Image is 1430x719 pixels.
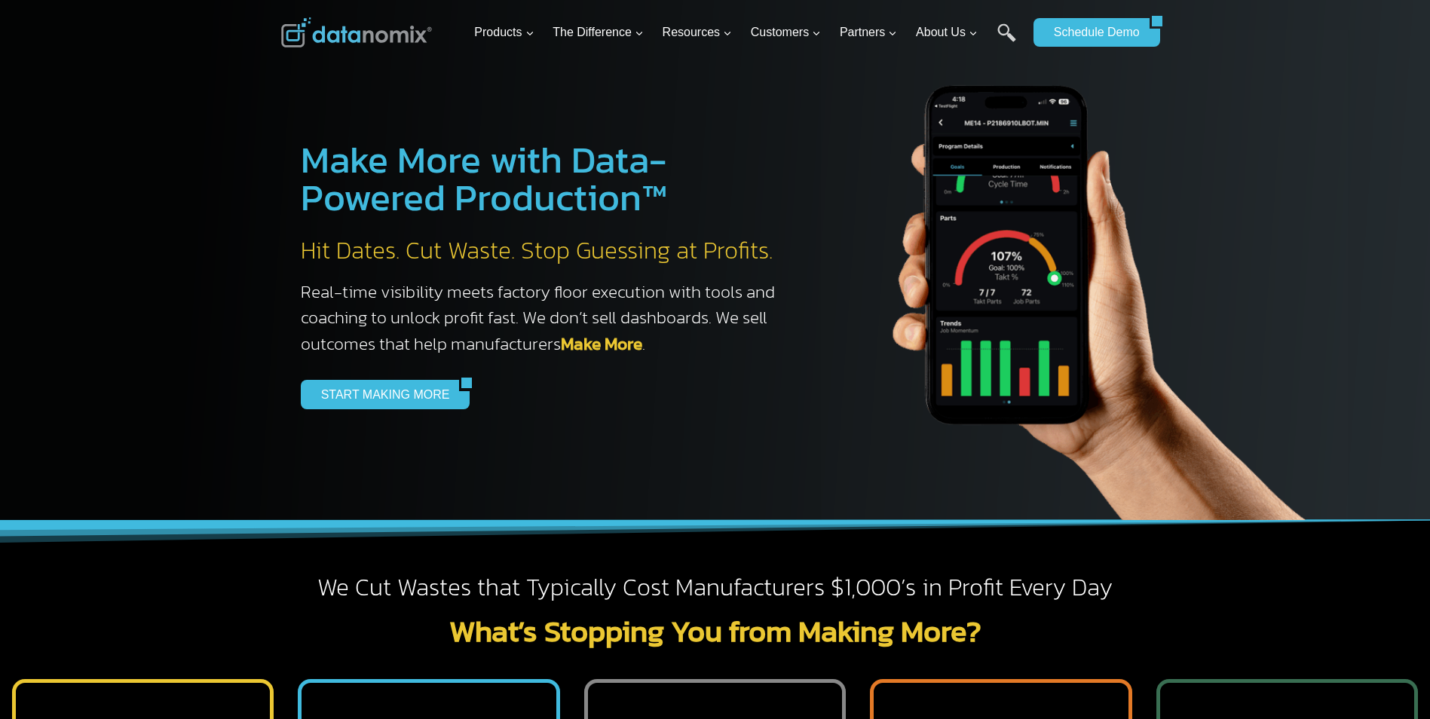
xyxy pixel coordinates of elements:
span: About Us [916,23,978,42]
h2: What’s Stopping You from Making More? [281,616,1150,646]
h2: We Cut Wastes that Typically Cost Manufacturers $1,000’s in Profit Every Day [281,572,1150,604]
h1: Make More with Data-Powered Production™ [301,141,791,216]
span: Partners [840,23,897,42]
h3: Real-time visibility meets factory floor execution with tools and coaching to unlock profit fast.... [301,279,791,357]
a: START MAKING MORE [301,380,460,408]
span: Resources [663,23,732,42]
span: Customers [751,23,821,42]
span: Products [474,23,534,42]
span: The Difference [553,23,644,42]
a: Schedule Demo [1033,18,1150,47]
a: Make More [561,331,642,356]
a: Search [997,23,1016,57]
img: The Datanoix Mobile App available on Android and iOS Devices [821,30,1349,520]
nav: Primary Navigation [468,8,1026,57]
h2: Hit Dates. Cut Waste. Stop Guessing at Profits. [301,235,791,267]
img: Datanomix [281,17,432,47]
